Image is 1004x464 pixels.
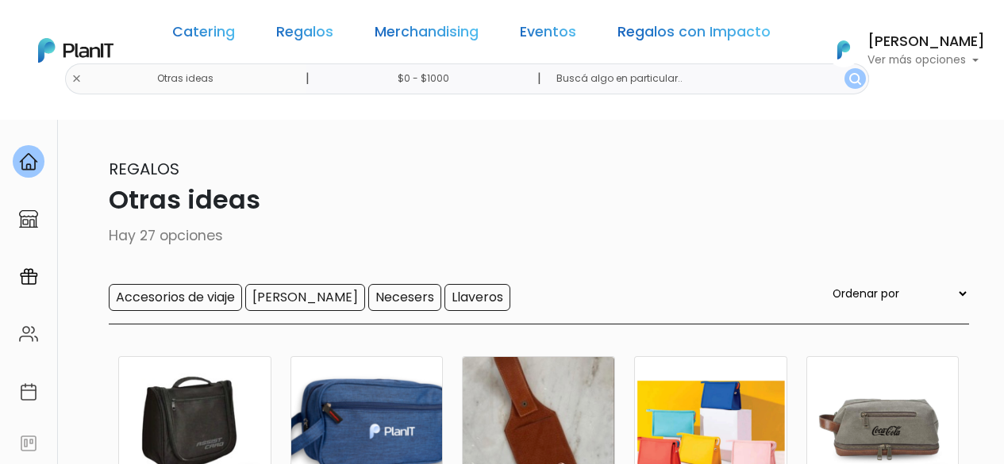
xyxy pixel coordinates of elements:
[444,284,510,311] input: Llaveros
[19,324,38,343] img: people-662611757002400ad9ed0e3c099ab2801c6687ba6c219adb57efc949bc21e19d.svg
[109,284,242,311] input: Accesorios de viaje
[19,382,38,401] img: calendar-87d922413cdce8b2cf7b7f5f62616a5cf9e4887200fb71536465627b3292af00.svg
[368,284,441,311] input: Necesers
[306,69,310,88] p: |
[544,63,868,94] input: Buscá algo en particular..
[520,25,576,44] a: Eventos
[36,181,969,219] p: Otras ideas
[19,209,38,228] img: marketplace-4ceaa7011d94191e9ded77b95e3339b90024bf715f7c57f8cf31f2d8c509eaba.svg
[19,152,38,171] img: home-e721727adea9d79c4d83392d1f703f7f8bce08238fde08b1acbfd93340b81755.svg
[19,434,38,453] img: feedback-78b5a0c8f98aac82b08bfc38622c3050aee476f2c9584af64705fc4e61158814.svg
[849,73,861,85] img: search_button-432b6d5273f82d61273b3651a40e1bd1b912527efae98b1b7a1b2c0702e16a8d.svg
[276,25,333,44] a: Regalos
[867,55,985,66] p: Ver más opciones
[826,33,861,67] img: PlanIt Logo
[375,25,479,44] a: Merchandising
[38,38,113,63] img: PlanIt Logo
[817,29,985,71] button: PlanIt Logo [PERSON_NAME] Ver más opciones
[617,25,771,44] a: Regalos con Impacto
[537,69,541,88] p: |
[19,267,38,286] img: campaigns-02234683943229c281be62815700db0a1741e53638e28bf9629b52c665b00959.svg
[71,74,82,84] img: close-6986928ebcb1d6c9903e3b54e860dbc4d054630f23adef3a32610726dff6a82b.svg
[36,157,969,181] p: Regalos
[867,35,985,49] h6: [PERSON_NAME]
[36,225,969,246] p: Hay 27 opciones
[172,25,235,44] a: Catering
[245,284,365,311] input: [PERSON_NAME]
